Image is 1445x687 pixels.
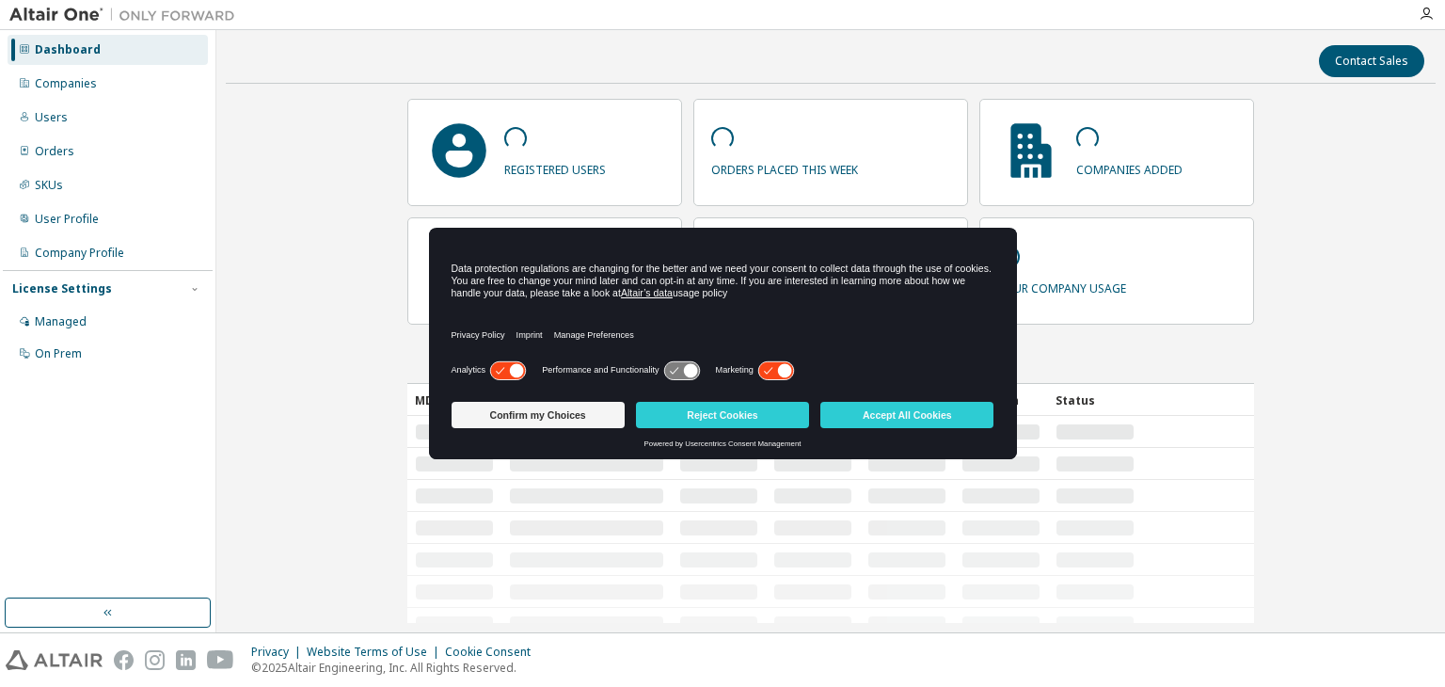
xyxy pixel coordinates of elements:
img: Altair One [9,6,245,24]
img: youtube.svg [207,650,234,670]
div: Website Terms of Use [307,645,445,660]
div: MDH ID [415,385,494,415]
img: linkedin.svg [176,650,196,670]
div: Status [1056,385,1135,415]
p: your company usage [997,275,1126,296]
div: Users [35,110,68,125]
div: Company Profile [35,246,124,261]
img: facebook.svg [114,650,134,670]
p: orders placed this week [711,156,858,178]
p: companies added [1076,156,1183,178]
button: Contact Sales [1319,45,1424,77]
div: Orders [35,144,74,159]
h2: Recently Added Companies [407,347,1254,372]
p: © 2025 Altair Engineering, Inc. All Rights Reserved. [251,660,542,676]
div: SKUs [35,178,63,193]
div: User Profile [35,212,99,227]
img: instagram.svg [145,650,165,670]
div: Companies [35,76,97,91]
div: Dashboard [35,42,101,57]
div: Cookie Consent [445,645,542,660]
img: altair_logo.svg [6,650,103,670]
div: Managed [35,314,87,329]
div: License Settings [12,281,112,296]
p: registered users [504,156,606,178]
div: On Prem [35,346,82,361]
div: Privacy [251,645,307,660]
